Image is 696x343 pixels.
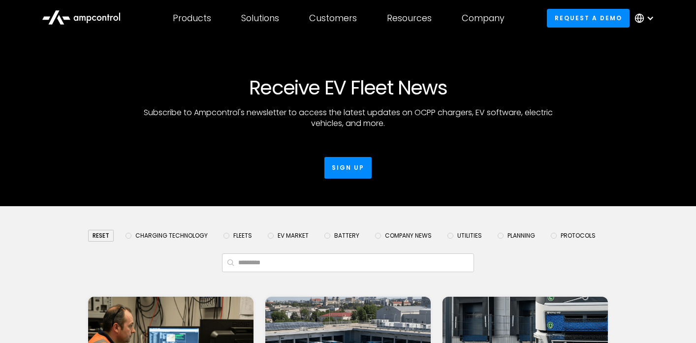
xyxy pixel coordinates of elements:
div: Products [173,13,211,24]
span: Planning [507,232,535,240]
div: Solutions [241,13,279,24]
div: Resources [387,13,432,24]
span: Fleets [233,232,252,240]
span: Charging Technology [135,232,208,240]
div: Company [462,13,505,24]
div: Customers [309,13,357,24]
p: Subscribe to Ampcontrol's newsletter to access the latest updates on OCPP chargers, EV software, ... [131,107,565,129]
span: Protocols [561,232,596,240]
span: Battery [334,232,359,240]
span: EV Market [278,232,309,240]
a: Sign up [324,157,372,179]
div: reset [88,230,114,242]
span: Company News [385,232,432,240]
span: Utilities [457,232,482,240]
h1: Receive EV Fleet News [175,76,521,99]
a: Request a demo [547,9,630,27]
